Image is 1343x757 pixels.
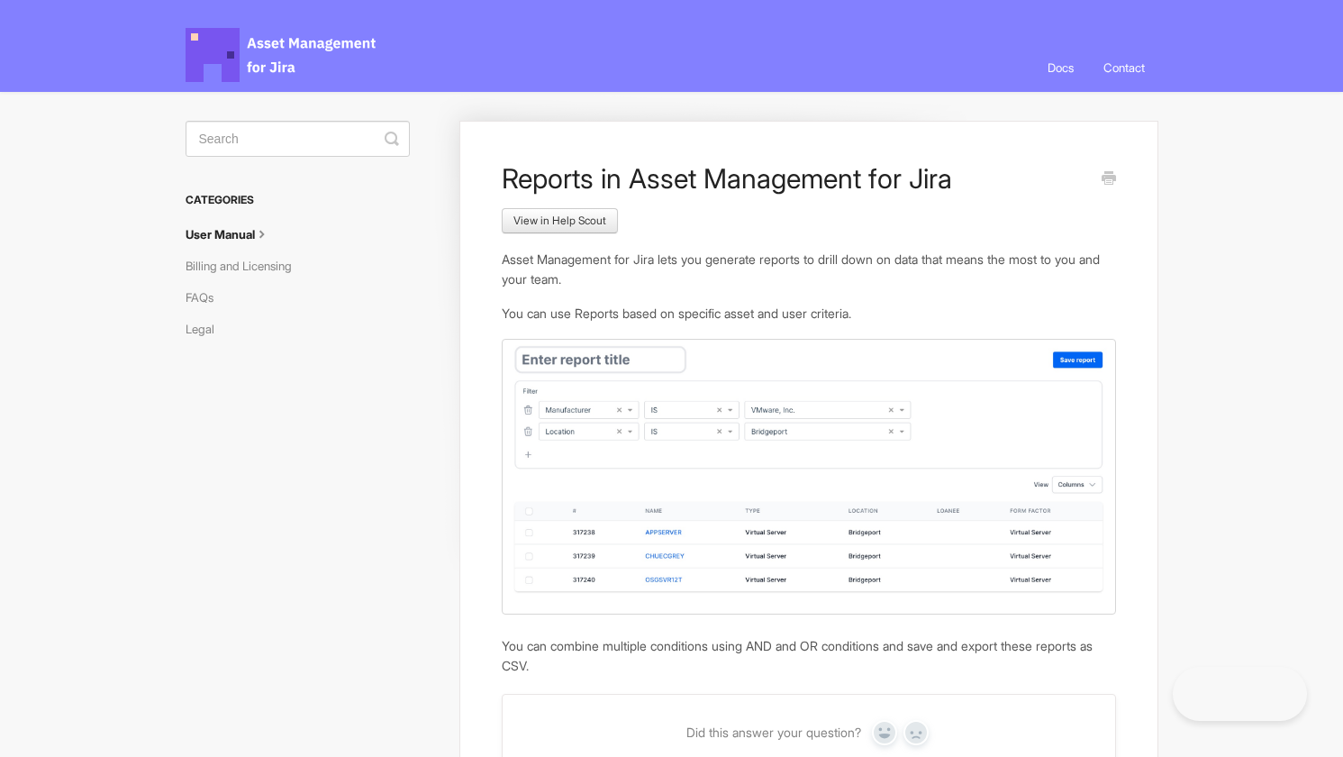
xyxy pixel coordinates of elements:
[186,315,228,343] a: Legal
[1173,667,1307,721] iframe: Toggle Customer Support
[186,121,410,157] input: Search
[502,208,618,233] a: View in Help Scout
[1102,169,1116,189] a: Print this Article
[1034,43,1087,92] a: Docs
[1090,43,1158,92] a: Contact
[502,304,1115,324] p: You can use Reports based on specific asset and user criteria.
[186,283,227,312] a: FAQs
[186,28,378,82] span: Asset Management for Jira Docs
[502,162,1088,195] h1: Reports in Asset Management for Jira
[686,725,861,741] span: Did this answer your question?
[502,339,1115,615] img: file-11tf7mQyus.png
[502,250,1115,288] p: Asset Management for Jira lets you generate reports to drill down on data that means the most to ...
[186,184,410,216] h3: Categories
[186,251,305,280] a: Billing and Licensing
[186,220,285,249] a: User Manual
[502,636,1115,675] p: You can combine multiple conditions using AND and OR conditions and save and export these reports...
